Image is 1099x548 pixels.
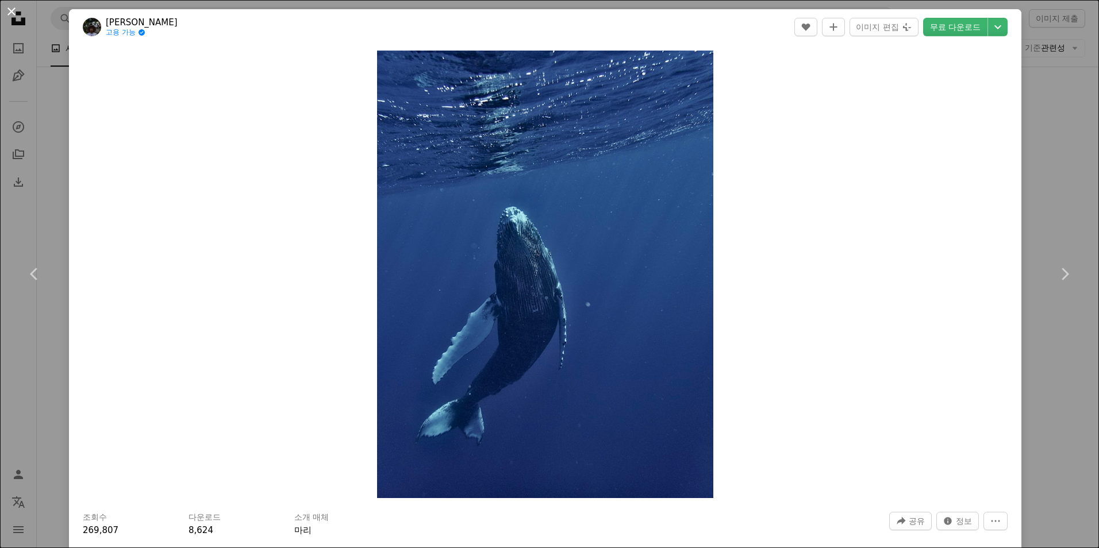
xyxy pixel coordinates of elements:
a: 고용 가능 [106,28,178,37]
a: 무료 다운로드 [923,18,987,36]
a: 다음 [1030,219,1099,329]
h3: 소개 매체 [294,512,329,523]
span: 8,624 [189,525,213,535]
span: 공유 [909,512,925,530]
span: 정보 [956,512,972,530]
button: 이미지 편집 [850,18,918,36]
button: 좋아요 [794,18,817,36]
button: 컬렉션에 추가 [822,18,845,36]
a: [PERSON_NAME] [106,17,178,28]
img: Chinh Le Duc의 프로필로 이동 [83,18,101,36]
button: 이 이미지 확대 [377,51,713,498]
img: 혹등고래가 수면 아래에서 헤엄치고 있다 [377,51,713,498]
h3: 조회수 [83,512,107,523]
h3: 다운로드 [189,512,221,523]
a: 마리 [294,525,312,535]
button: 더 많은 작업 [983,512,1008,530]
button: 다운로드 크기 선택 [988,18,1008,36]
button: 이 이미지 관련 통계 [936,512,979,530]
span: 269,807 [83,525,118,535]
button: 이 이미지 공유 [889,512,932,530]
